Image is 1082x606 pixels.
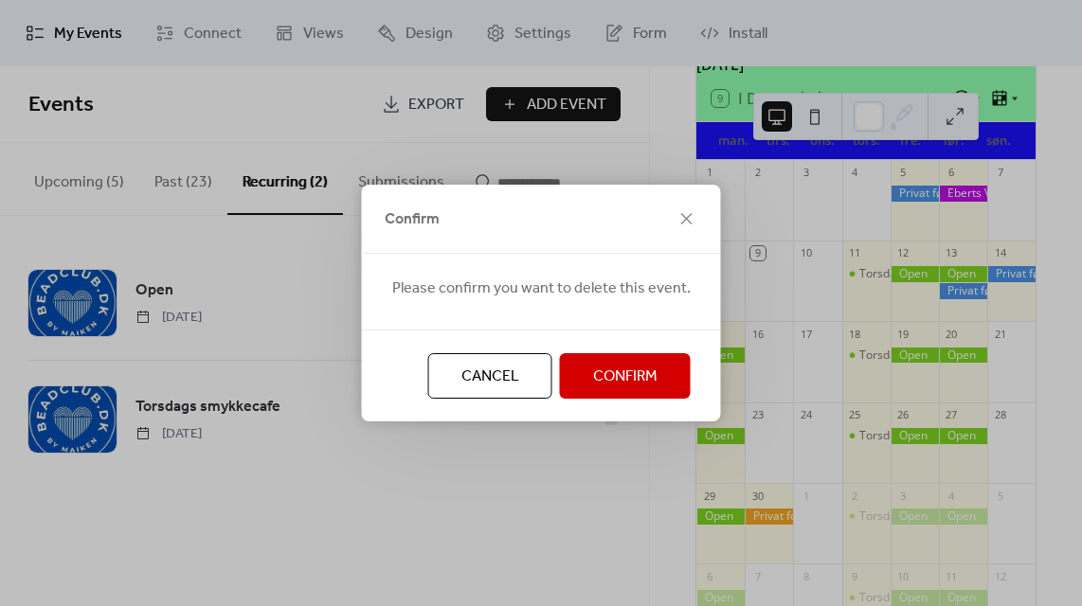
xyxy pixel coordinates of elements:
button: Confirm [560,353,691,399]
button: Cancel [428,353,552,399]
span: Cancel [461,365,519,388]
span: Please confirm you want to delete this event. [392,277,691,300]
span: Confirm [385,208,440,231]
span: Confirm [593,365,658,388]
